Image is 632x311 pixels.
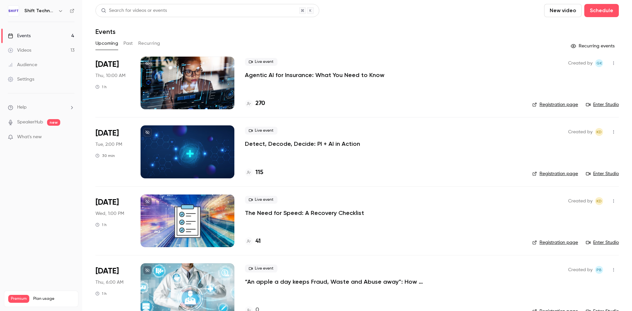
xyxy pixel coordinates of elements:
span: PB [596,266,602,274]
span: Created by [568,59,592,67]
button: Recurring events [568,41,619,51]
button: Recurring [138,38,160,49]
div: Audience [8,62,37,68]
div: Sep 25 Thu, 10:00 AM (America/New York) [95,57,130,109]
span: Live event [245,196,277,204]
a: Detect, Decode, Decide: PI + AI in Action [245,140,360,148]
a: Registration page [532,101,578,108]
div: Videos [8,47,31,54]
a: “An apple a day keeps Fraud, Waste and Abuse away”: How advanced technologies prevent errors, abu... [245,278,442,286]
img: Shift Technology [8,6,19,16]
span: What's new [17,134,42,141]
span: [DATE] [95,197,119,208]
span: Live event [245,127,277,135]
span: Premium [8,295,29,303]
span: KD [596,197,602,205]
span: Live event [245,58,277,66]
div: Oct 7 Tue, 2:00 PM (America/New York) [95,125,130,178]
a: The Need for Speed: A Recovery Checklist [245,209,364,217]
span: [DATE] [95,128,119,139]
div: 1 h [95,84,107,90]
span: Thu, 10:00 AM [95,72,125,79]
button: New video [544,4,582,17]
span: new [47,119,60,126]
span: Created by [568,128,592,136]
div: 1 h [95,291,107,296]
span: KD [596,128,602,136]
span: Created by [568,266,592,274]
span: Kristen DeLuca [595,197,603,205]
div: Events [8,33,31,39]
span: Kristen DeLuca [595,128,603,136]
h4: 41 [255,237,261,246]
a: Enter Studio [586,101,619,108]
span: Help [17,104,27,111]
a: 270 [245,99,265,108]
span: Plan usage [33,296,74,301]
li: help-dropdown-opener [8,104,74,111]
div: Search for videos or events [101,7,167,14]
a: Registration page [532,239,578,246]
span: Thu, 6:00 AM [95,279,123,286]
a: Registration page [532,170,578,177]
h4: 115 [255,168,263,177]
iframe: Noticeable Trigger [66,134,74,140]
a: 115 [245,168,263,177]
div: Oct 8 Wed, 1:00 PM (America/New York) [95,194,130,247]
span: [DATE] [95,266,119,276]
span: Live event [245,265,277,272]
h1: Events [95,28,116,36]
div: 1 h [95,222,107,227]
a: Enter Studio [586,170,619,177]
span: Wed, 1:00 PM [95,210,124,217]
div: Settings [8,76,34,83]
a: SpeakerHub [17,119,43,126]
span: Tue, 2:00 PM [95,141,122,148]
h4: 270 [255,99,265,108]
span: Created by [568,197,592,205]
span: [DATE] [95,59,119,70]
span: Pauline Babouhot [595,266,603,274]
a: Enter Studio [586,239,619,246]
div: 30 min [95,153,115,158]
span: Gaud KROTOFF [595,59,603,67]
button: Past [123,38,133,49]
button: Schedule [584,4,619,17]
span: GK [596,59,602,67]
button: Upcoming [95,38,118,49]
h6: Shift Technology [24,8,55,14]
a: Agentic AI for Insurance: What You Need to Know [245,71,384,79]
a: 41 [245,237,261,246]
